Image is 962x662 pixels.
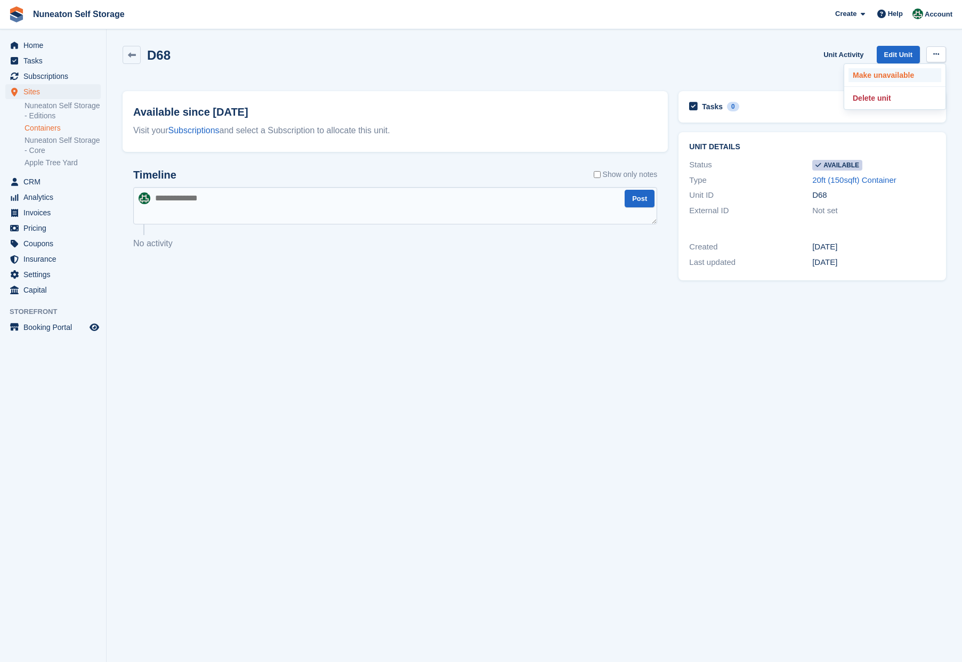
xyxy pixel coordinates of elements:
[912,9,923,19] img: Amanda
[689,174,812,187] div: Type
[5,69,101,84] a: menu
[23,69,87,84] span: Subscriptions
[168,126,220,135] a: Subscriptions
[689,189,812,201] div: Unit ID
[848,68,941,82] a: Make unavailable
[689,143,935,151] h2: Unit details
[594,169,601,180] input: Show only notes
[23,38,87,53] span: Home
[5,320,101,335] a: menu
[689,256,812,269] div: Last updated
[23,252,87,267] span: Insurance
[702,102,723,111] h2: Tasks
[5,221,101,236] a: menu
[23,174,87,189] span: CRM
[133,169,176,181] h2: Timeline
[812,189,935,201] div: D68
[925,9,952,20] span: Account
[23,282,87,297] span: Capital
[147,48,171,62] h2: D68
[5,267,101,282] a: menu
[812,175,896,184] a: 20ft (150sqft) Container
[812,256,935,269] div: [DATE]
[25,101,101,121] a: Nuneaton Self Storage - Editions
[5,282,101,297] a: menu
[133,237,657,250] p: No activity
[29,5,129,23] a: Nuneaton Self Storage
[812,205,935,217] div: Not set
[5,205,101,220] a: menu
[727,102,739,111] div: 0
[848,91,941,105] a: Delete unit
[23,320,87,335] span: Booking Portal
[812,241,935,253] div: [DATE]
[812,160,862,171] span: Available
[689,205,812,217] div: External ID
[625,190,654,207] button: Post
[25,123,101,133] a: Containers
[25,135,101,156] a: Nuneaton Self Storage - Core
[5,84,101,99] a: menu
[23,267,87,282] span: Settings
[819,46,868,63] a: Unit Activity
[133,124,657,137] div: Visit your and select a Subscription to allocate this unit.
[5,38,101,53] a: menu
[88,321,101,334] a: Preview store
[5,190,101,205] a: menu
[5,53,101,68] a: menu
[25,158,101,168] a: Apple Tree Yard
[835,9,856,19] span: Create
[689,241,812,253] div: Created
[888,9,903,19] span: Help
[23,236,87,251] span: Coupons
[877,46,920,63] a: Edit Unit
[10,306,106,317] span: Storefront
[23,53,87,68] span: Tasks
[133,104,657,120] h2: Available since [DATE]
[5,252,101,267] a: menu
[594,169,658,180] label: Show only notes
[23,205,87,220] span: Invoices
[23,190,87,205] span: Analytics
[9,6,25,22] img: stora-icon-8386f47178a22dfd0bd8f6a31ec36ba5ce8667c1dd55bd0f319d3a0aa187defe.svg
[5,236,101,251] a: menu
[5,174,101,189] a: menu
[23,84,87,99] span: Sites
[139,192,150,204] img: Amanda
[23,221,87,236] span: Pricing
[689,159,812,171] div: Status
